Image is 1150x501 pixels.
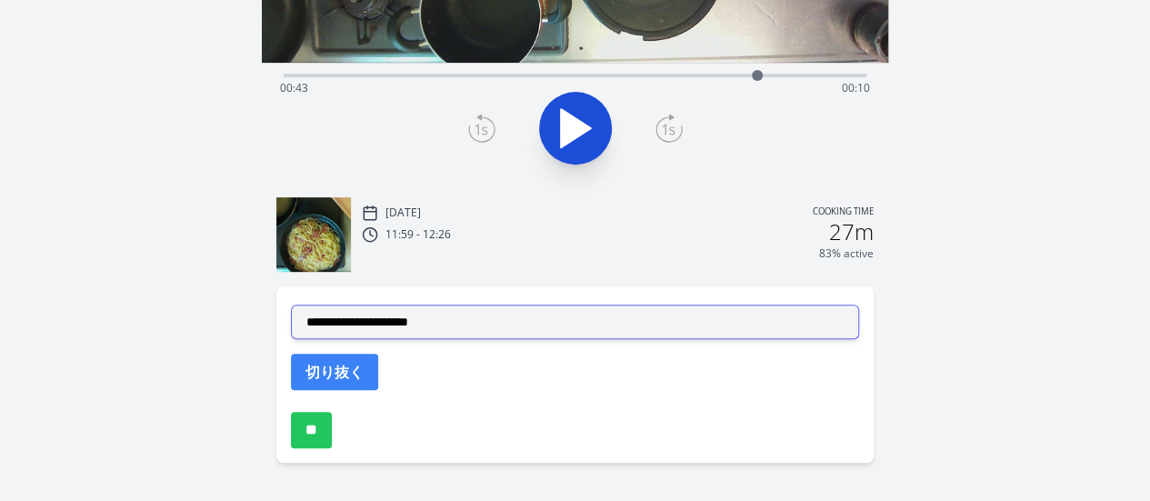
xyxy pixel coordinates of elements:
p: Cooking time [813,205,874,221]
img: 250915025959_thumb.jpeg [276,197,351,272]
h2: 27m [829,221,874,243]
span: 00:10 [842,80,870,95]
p: 11:59 - 12:26 [385,227,451,242]
p: [DATE] [385,205,421,220]
button: 切り抜く [291,354,378,390]
span: 00:43 [280,80,308,95]
p: 83% active [819,246,874,261]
